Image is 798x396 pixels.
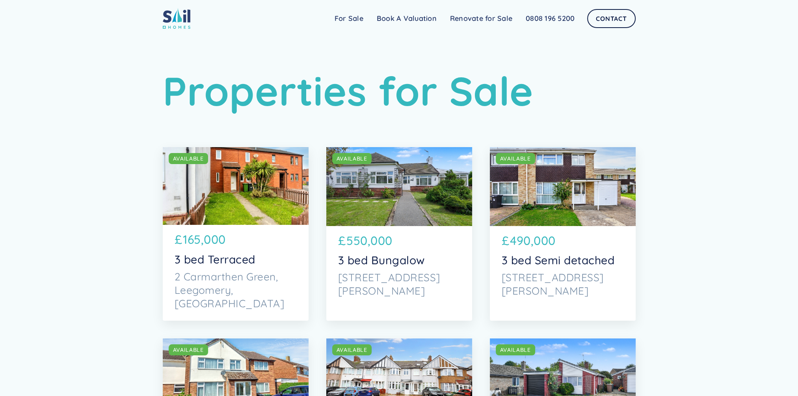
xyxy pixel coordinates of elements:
p: £ [175,231,182,249]
p: 3 bed Bungalow [338,254,460,267]
p: 165,000 [183,231,226,249]
a: Renovate for Sale [443,11,519,26]
p: £ [338,232,346,250]
a: AVAILABLE£165,0003 bed Terraced2 Carmarthen Green, Leegomery, [GEOGRAPHIC_DATA] [163,147,309,321]
p: [STREET_ADDRESS][PERSON_NAME] [338,271,460,298]
div: AVAILABLE [173,346,204,354]
img: sail home logo colored [163,8,190,29]
p: [STREET_ADDRESS][PERSON_NAME] [502,271,624,298]
div: AVAILABLE [500,346,531,354]
p: 3 bed Terraced [175,253,297,266]
a: Book A Valuation [370,11,443,26]
a: Contact [587,9,635,28]
p: 3 bed Semi detached [502,254,624,267]
div: AVAILABLE [337,155,367,163]
a: For Sale [328,11,370,26]
a: AVAILABLE£490,0003 bed Semi detached[STREET_ADDRESS][PERSON_NAME] [490,147,636,321]
div: AVAILABLE [173,155,204,163]
p: 2 Carmarthen Green, Leegomery, [GEOGRAPHIC_DATA] [175,270,297,311]
p: 550,000 [346,232,392,250]
a: 0808 196 5200 [519,11,581,26]
div: AVAILABLE [337,346,367,354]
a: AVAILABLE£550,0003 bed Bungalow[STREET_ADDRESS][PERSON_NAME] [326,147,472,321]
div: AVAILABLE [500,155,531,163]
h1: Properties for Sale [163,67,636,115]
p: 490,000 [510,232,556,250]
p: £ [502,232,510,250]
